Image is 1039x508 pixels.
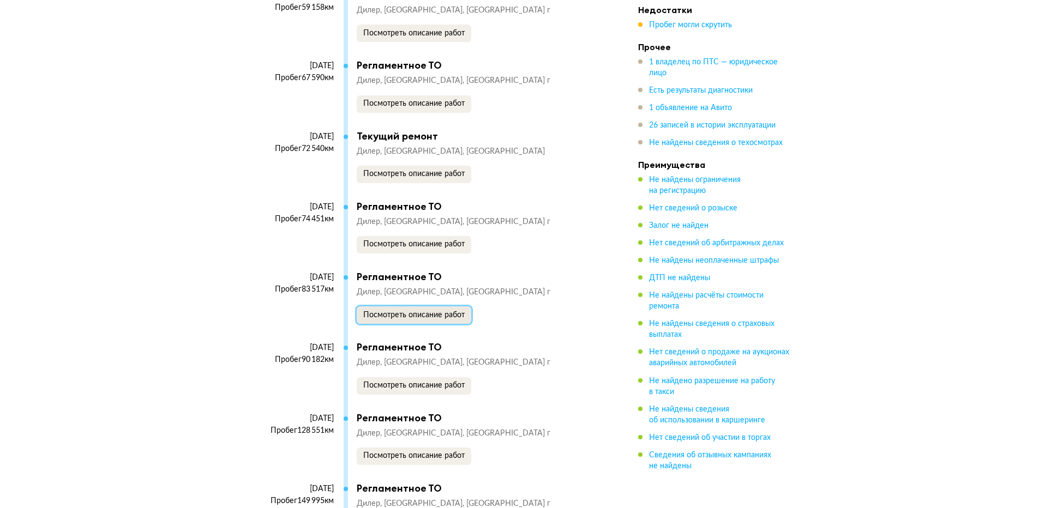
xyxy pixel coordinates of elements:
[649,377,775,395] span: Не найдено разрешение на работу в такси
[363,29,465,37] span: Посмотреть описание работ
[649,257,779,264] span: Не найдены неоплаченные штрафы
[649,274,710,282] span: ДТП не найдены
[357,359,384,366] span: Дилер
[649,433,771,441] span: Нет сведений об участии в торгах
[649,122,776,129] span: 26 записей в истории эксплуатации
[638,159,791,170] h4: Преимущества
[357,95,471,113] button: Посмотреть описание работ
[363,311,465,319] span: Посмотреть описание работ
[363,382,465,389] span: Посмотреть описание работ
[384,430,550,437] span: [GEOGRAPHIC_DATA], [GEOGRAPHIC_DATA] г
[363,240,465,248] span: Посмотреть описание работ
[262,484,334,494] div: [DATE]
[357,377,471,395] button: Посмотреть описание работ
[357,166,471,183] button: Посмотреть описание работ
[357,130,594,142] div: Текущий ремонт
[384,288,550,296] span: [GEOGRAPHIC_DATA], [GEOGRAPHIC_DATA] г
[357,288,384,296] span: Дилер
[357,482,594,494] div: Регламентное ТО
[357,7,384,14] span: Дилер
[649,451,771,469] span: Сведения об отзывных кампаниях не найдены
[262,285,334,294] div: Пробег 83 517 км
[357,25,471,42] button: Посмотреть описание работ
[357,341,594,353] div: Регламентное ТО
[262,273,334,282] div: [DATE]
[363,100,465,107] span: Посмотреть описание работ
[262,73,334,83] div: Пробег 67 590 км
[649,292,764,310] span: Не найдены расчёты стоимости ремонта
[262,343,334,353] div: [DATE]
[357,430,384,437] span: Дилер
[363,452,465,459] span: Посмотреть описание работ
[357,271,594,283] div: Регламентное ТО
[357,59,594,71] div: Регламентное ТО
[262,61,334,71] div: [DATE]
[384,148,545,155] span: [GEOGRAPHIC_DATA], [GEOGRAPHIC_DATA]
[649,239,784,247] span: Нет сведений об арбитражных делах
[262,144,334,154] div: Пробег 72 540 км
[649,58,778,77] span: 1 владелец по ПТС — юридическое лицо
[649,176,741,195] span: Не найдены ограничения на регистрацию
[649,139,783,147] span: Не найдены сведения о техосмотрах
[357,236,471,253] button: Посмотреть описание работ
[384,359,550,366] span: [GEOGRAPHIC_DATA], [GEOGRAPHIC_DATA] г
[363,170,465,178] span: Посмотреть описание работ
[262,355,334,365] div: Пробег 90 182 км
[357,218,384,226] span: Дилер
[649,21,732,29] span: Пробег могли скрутить
[262,132,334,142] div: [DATE]
[357,201,594,213] div: Регламентное ТО
[384,77,550,84] span: [GEOGRAPHIC_DATA], [GEOGRAPHIC_DATA] г
[649,204,737,212] span: Нет сведений о розыске
[357,447,471,465] button: Посмотреть описание работ
[638,41,791,52] h4: Прочее
[262,202,334,212] div: [DATE]
[649,320,774,338] span: Не найдены сведения о страховых выплатах
[262,414,334,424] div: [DATE]
[638,4,791,15] h4: Недостатки
[357,500,384,507] span: Дилер
[357,77,384,84] span: Дилер
[357,412,594,424] div: Регламентное ТО
[649,87,753,94] span: Есть результаты диагностики
[649,104,732,112] span: 1 объявление на Авито
[357,148,384,155] span: Дилер
[262,426,334,436] div: Пробег 128 551 км
[262,496,334,506] div: Пробег 149 995 км
[384,500,550,507] span: [GEOGRAPHIC_DATA], [GEOGRAPHIC_DATA] г
[384,218,550,226] span: [GEOGRAPHIC_DATA], [GEOGRAPHIC_DATA] г
[384,7,550,14] span: [GEOGRAPHIC_DATA], [GEOGRAPHIC_DATA] г
[262,214,334,224] div: Пробег 74 451 км
[262,3,334,13] div: Пробег 59 158 км
[649,348,789,367] span: Нет сведений о продаже на аукционах аварийных автомобилей
[357,306,471,324] button: Посмотреть описание работ
[649,405,765,424] span: Не найдены сведения об использовании в каршеринге
[649,222,708,229] span: Залог не найден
